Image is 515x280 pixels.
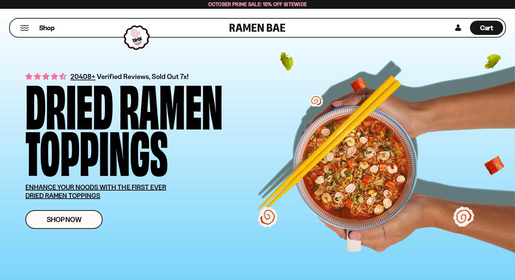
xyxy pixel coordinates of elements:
div: Ramen [119,80,223,126]
span: October Prime Sale: 15% off Sitewide [208,1,307,7]
span: Cart [480,24,493,32]
a: Shop Now [25,210,103,229]
button: Mobile Menu Trigger [20,25,29,31]
u: ENHANCE YOUR NOODS WITH THE FIRST EVER DRIED RAMEN TOPPINGS [25,183,166,200]
span: Shop [39,23,55,33]
span: Shop Now [47,216,82,223]
div: Dried [25,80,113,126]
a: Shop [39,21,55,35]
div: Toppings [25,126,168,173]
div: Cart [470,19,503,37]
